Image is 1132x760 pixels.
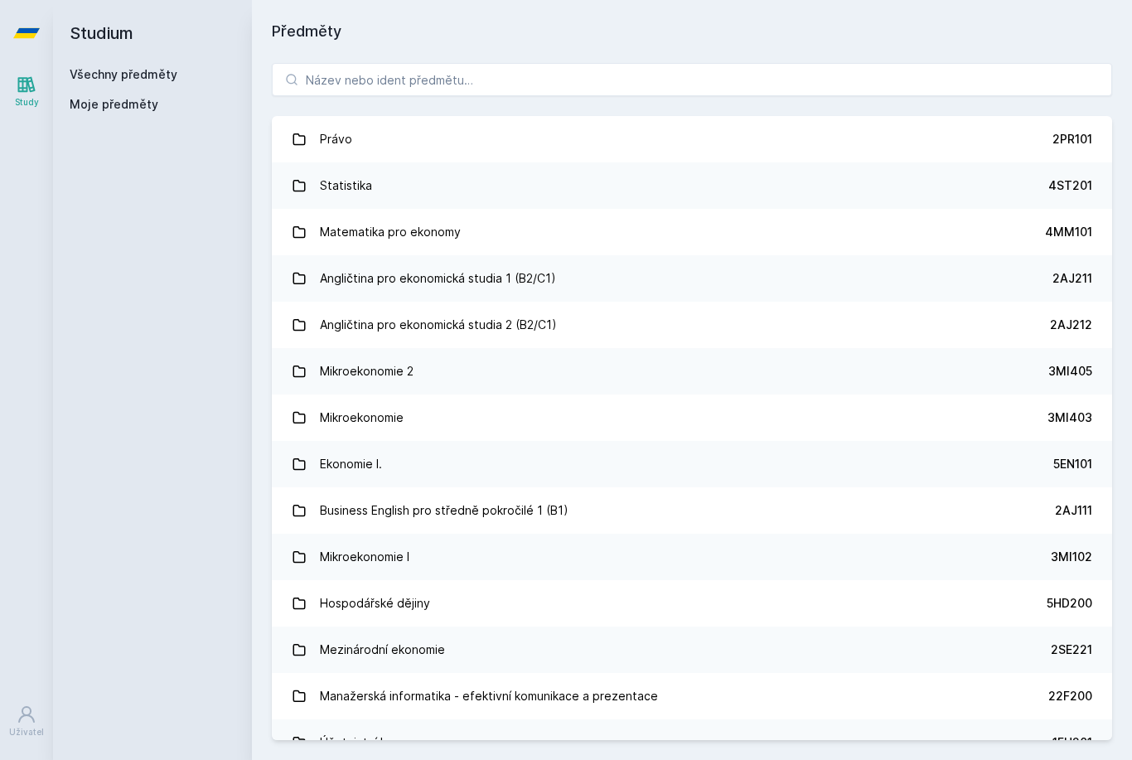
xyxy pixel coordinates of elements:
[70,96,158,113] span: Moje předměty
[1055,502,1092,519] div: 2AJ111
[320,726,386,759] div: Účetnictví I.
[272,534,1112,580] a: Mikroekonomie I 3MI102
[320,355,414,388] div: Mikroekonomie 2
[320,540,409,574] div: Mikroekonomie I
[15,96,39,109] div: Study
[320,262,556,295] div: Angličtina pro ekonomická studia 1 (B2/C1)
[272,209,1112,255] a: Matematika pro ekonomy 4MM101
[272,441,1112,487] a: Ekonomie I. 5EN101
[1047,409,1092,426] div: 3MI403
[320,587,430,620] div: Hospodářské dějiny
[1052,734,1092,751] div: 1FU201
[272,348,1112,395] a: Mikroekonomie 2 3MI405
[1047,595,1092,612] div: 5HD200
[1052,131,1092,148] div: 2PR101
[320,680,658,713] div: Manažerská informatika - efektivní komunikace a prezentace
[272,673,1112,719] a: Manažerská informatika - efektivní komunikace a prezentace 22F200
[272,487,1112,534] a: Business English pro středně pokročilé 1 (B1) 2AJ111
[70,67,177,81] a: Všechny předměty
[320,308,557,341] div: Angličtina pro ekonomická studia 2 (B2/C1)
[1051,549,1092,565] div: 3MI102
[9,726,44,738] div: Uživatel
[320,448,382,481] div: Ekonomie I.
[272,162,1112,209] a: Statistika 4ST201
[1048,363,1092,380] div: 3MI405
[1051,641,1092,658] div: 2SE221
[320,633,445,666] div: Mezinárodní ekonomie
[272,580,1112,627] a: Hospodářské dějiny 5HD200
[272,627,1112,673] a: Mezinárodní ekonomie 2SE221
[320,169,372,202] div: Statistika
[272,20,1112,43] h1: Předměty
[1050,317,1092,333] div: 2AJ212
[1048,688,1092,704] div: 22F200
[320,494,568,527] div: Business English pro středně pokročilé 1 (B1)
[272,116,1112,162] a: Právo 2PR101
[320,401,404,434] div: Mikroekonomie
[272,302,1112,348] a: Angličtina pro ekonomická studia 2 (B2/C1) 2AJ212
[1045,224,1092,240] div: 4MM101
[272,395,1112,441] a: Mikroekonomie 3MI403
[1048,177,1092,194] div: 4ST201
[320,215,461,249] div: Matematika pro ekonomy
[1052,270,1092,287] div: 2AJ211
[3,696,50,747] a: Uživatel
[272,63,1112,96] input: Název nebo ident předmětu…
[272,255,1112,302] a: Angličtina pro ekonomická studia 1 (B2/C1) 2AJ211
[1053,456,1092,472] div: 5EN101
[3,66,50,117] a: Study
[320,123,352,156] div: Právo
